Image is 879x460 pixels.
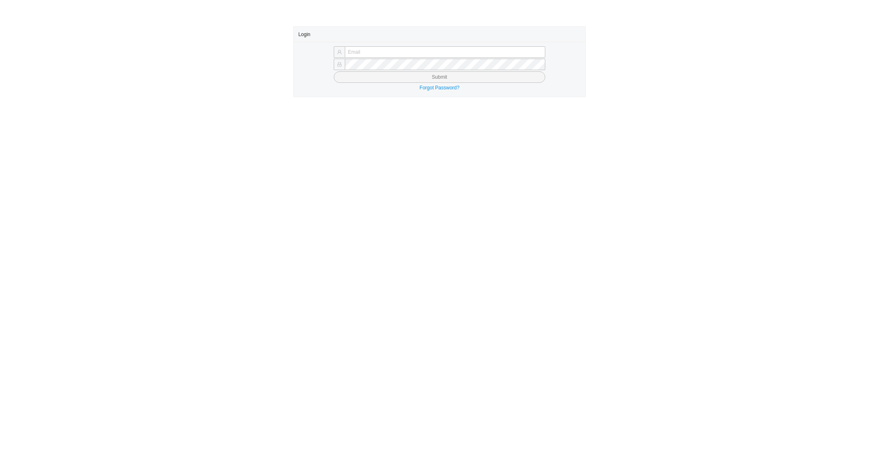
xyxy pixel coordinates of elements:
[337,62,342,67] span: lock
[419,85,459,91] a: Forgot Password?
[298,27,581,42] div: Login
[345,46,545,58] input: Email
[337,50,342,55] span: user
[334,71,545,83] button: Submit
